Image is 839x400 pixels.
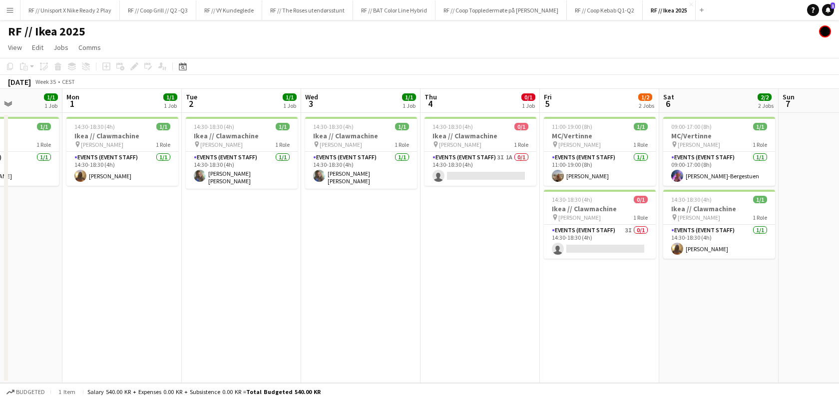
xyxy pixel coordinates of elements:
span: 1 Role [156,141,170,148]
div: 14:30-18:30 (4h)1/1Ikea // Clawmachine [PERSON_NAME]1 RoleEvents (Event Staff)1/114:30-18:30 (4h)... [66,117,178,186]
span: Fri [544,92,552,101]
span: 09:00-17:00 (8h) [671,123,712,130]
span: 2/2 [758,93,772,101]
span: 14:30-18:30 (4h) [552,196,592,203]
span: 1 Role [514,141,528,148]
span: [PERSON_NAME] [558,214,601,221]
div: [DATE] [8,77,31,87]
app-job-card: 11:00-19:00 (8h)1/1MC/Vertinne [PERSON_NAME]1 RoleEvents (Event Staff)1/111:00-19:00 (8h)[PERSON_... [544,117,656,186]
span: 0/1 [514,123,528,130]
span: 1 Role [395,141,409,148]
a: Jobs [49,41,72,54]
span: 11:00-19:00 (8h) [552,123,592,130]
span: 1/1 [156,123,170,130]
span: View [8,43,22,52]
span: [PERSON_NAME] [558,141,601,148]
button: RF // BAT Color Line Hybrid [353,0,435,20]
span: 1/1 [37,123,51,130]
span: 1/1 [634,123,648,130]
button: RF // Coop Kebab Q1-Q2 [567,0,643,20]
div: 1 Job [44,102,57,109]
span: 1 [65,98,79,109]
button: RF // Coop Toppledermøte på [PERSON_NAME] [435,0,567,20]
span: Jobs [53,43,68,52]
span: 1 Role [753,214,767,221]
span: 1 Role [753,141,767,148]
span: 14:30-18:30 (4h) [194,123,234,130]
app-job-card: 14:30-18:30 (4h)0/1Ikea // Clawmachine [PERSON_NAME]1 RoleEvents (Event Staff)3I0/114:30-18:30 (4h) [544,190,656,259]
span: [PERSON_NAME] [200,141,243,148]
span: [PERSON_NAME] [678,141,720,148]
div: 09:00-17:00 (8h)1/1MC/Vertinne [PERSON_NAME]1 RoleEvents (Event Staff)1/109:00-17:00 (8h)[PERSON_... [663,117,775,186]
div: CEST [62,78,75,85]
span: Thu [424,92,437,101]
span: [PERSON_NAME] [320,141,362,148]
span: 2 [184,98,197,109]
h3: Ikea // Clawmachine [305,131,417,140]
div: 1 Job [403,102,416,109]
app-card-role: Events (Event Staff)1/114:30-18:30 (4h)[PERSON_NAME] [PERSON_NAME] [305,152,417,189]
span: Week 35 [33,78,58,85]
span: Budgeted [16,389,45,396]
div: 1 Job [522,102,535,109]
app-card-role: Events (Event Staff)3I1A0/114:30-18:30 (4h) [424,152,536,186]
span: Total Budgeted 540.00 KR [246,388,321,396]
button: RF // VY Kundeglede [196,0,262,20]
button: RF // Unisport X Nike Ready 2 Play [20,0,120,20]
div: 2 Jobs [639,102,654,109]
span: Sun [783,92,795,101]
a: View [4,41,26,54]
span: 1 Role [36,141,51,148]
h3: Ikea // Clawmachine [186,131,298,140]
div: 14:30-18:30 (4h)1/1Ikea // Clawmachine [PERSON_NAME]1 RoleEvents (Event Staff)1/114:30-18:30 (4h)... [186,117,298,189]
span: Comms [78,43,101,52]
span: 1/1 [395,123,409,130]
span: 14:30-18:30 (4h) [432,123,473,130]
div: 2 Jobs [758,102,774,109]
span: 1/1 [753,196,767,203]
a: Edit [28,41,47,54]
span: 1/1 [276,123,290,130]
button: Budgeted [5,387,46,398]
span: Tue [186,92,197,101]
span: 1 item [55,388,79,396]
button: RF // The Roses utendørsstunt [262,0,353,20]
span: 6 [662,98,674,109]
a: Comms [74,41,105,54]
button: RF // Ikea 2025 [643,0,696,20]
div: 1 Job [164,102,177,109]
span: 14:30-18:30 (4h) [74,123,115,130]
app-card-role: Events (Event Staff)1/114:30-18:30 (4h)[PERSON_NAME] [PERSON_NAME] [186,152,298,189]
span: 4 [423,98,437,109]
span: 1/1 [283,93,297,101]
h3: Ikea // Clawmachine [544,204,656,213]
span: 14:30-18:30 (4h) [313,123,354,130]
app-job-card: 14:30-18:30 (4h)1/1Ikea // Clawmachine [PERSON_NAME]1 RoleEvents (Event Staff)1/114:30-18:30 (4h)... [305,117,417,189]
span: 1 Role [633,141,648,148]
span: [PERSON_NAME] [439,141,481,148]
span: 1/1 [402,93,416,101]
app-card-role: Events (Event Staff)1/114:30-18:30 (4h)[PERSON_NAME] [66,152,178,186]
span: 14:30-18:30 (4h) [671,196,712,203]
span: Edit [32,43,43,52]
app-card-role: Events (Event Staff)1/111:00-19:00 (8h)[PERSON_NAME] [544,152,656,186]
span: 7 [781,98,795,109]
h3: Ikea // Clawmachine [66,131,178,140]
span: 5 [542,98,552,109]
div: Salary 540.00 KR + Expenses 0.00 KR + Subsistence 0.00 KR = [87,388,321,396]
span: 3 [304,98,318,109]
app-card-role: Events (Event Staff)1/109:00-17:00 (8h)[PERSON_NAME]-Bergestuen [663,152,775,186]
span: 1 [831,2,835,9]
app-card-role: Events (Event Staff)3I0/114:30-18:30 (4h) [544,225,656,259]
span: 1 Role [275,141,290,148]
div: 1 Job [283,102,296,109]
span: Sat [663,92,674,101]
span: Mon [66,92,79,101]
app-user-avatar: Hin Shing Cheung [819,25,831,37]
span: [PERSON_NAME] [81,141,123,148]
h3: MC/Vertinne [544,131,656,140]
span: 1/1 [44,93,58,101]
